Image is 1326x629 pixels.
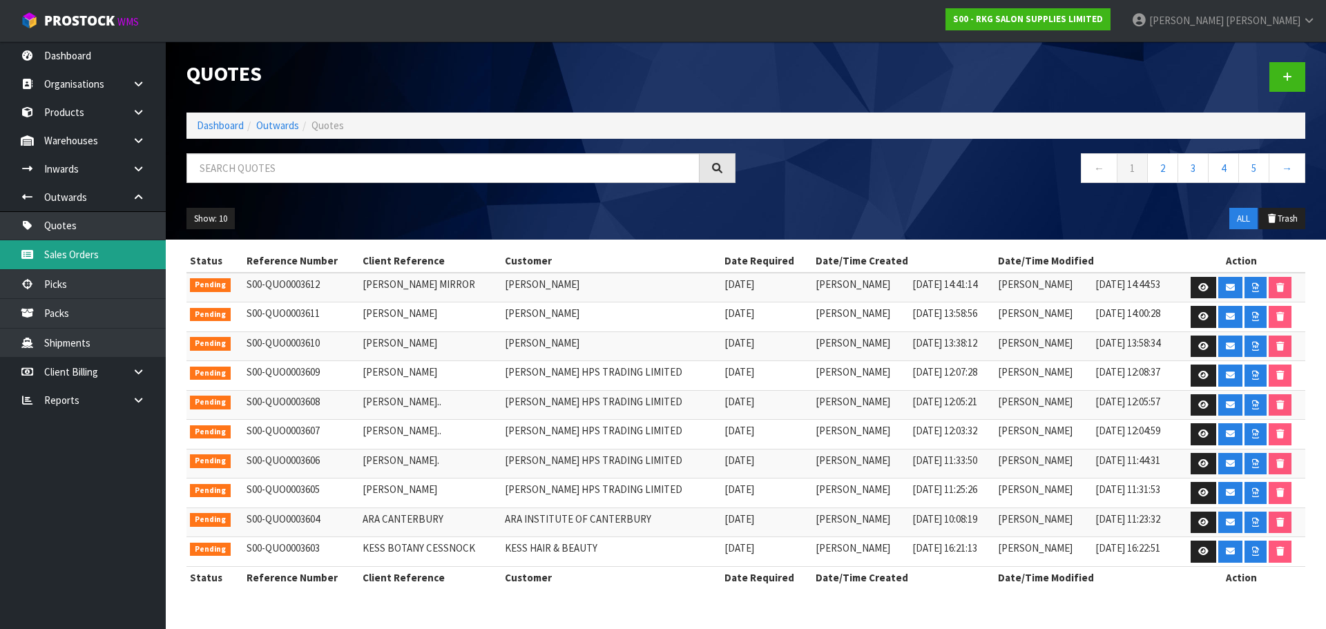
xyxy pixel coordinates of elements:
td: S00-QUO0003612 [243,273,360,302]
th: Date Required [721,250,812,272]
a: S00 - RKG SALON SUPPLIES LIMITED [945,8,1111,30]
td: [PERSON_NAME] [812,331,909,361]
span: Pending [190,454,231,468]
span: [DATE] [724,307,754,320]
nav: Page navigation [756,153,1305,187]
span: [DATE] [724,512,754,525]
td: S00-QUO0003603 [243,537,360,567]
td: [PERSON_NAME] HPS TRADING LIMITED [501,420,721,449]
td: [DATE] 11:44:31 [1092,449,1178,478]
th: Customer [501,250,721,272]
td: [DATE] 12:05:57 [1092,390,1178,420]
td: [PERSON_NAME] HPS TRADING LIMITED [501,390,721,420]
td: [PERSON_NAME]. [359,449,501,478]
td: ARA INSTITUTE OF CANTERBURY [501,507,721,537]
th: Status [186,566,243,588]
td: [PERSON_NAME] [812,390,909,420]
td: S00-QUO0003611 [243,302,360,332]
th: Action [1177,250,1305,272]
td: [PERSON_NAME] HPS TRADING LIMITED [501,361,721,391]
td: [PERSON_NAME] [995,273,1091,302]
span: Pending [190,425,231,439]
span: ProStock [44,12,115,30]
td: [DATE] 11:25:26 [909,478,995,508]
th: Reference Number [243,250,360,272]
a: 2 [1147,153,1178,183]
span: Pending [190,396,231,409]
td: [DATE] 16:21:13 [909,537,995,567]
td: [DATE] 16:22:51 [1092,537,1178,567]
img: cube-alt.png [21,12,38,29]
h1: Quotes [186,62,736,85]
th: Customer [501,566,721,588]
th: Client Reference [359,250,501,272]
td: [PERSON_NAME] [995,390,1091,420]
td: [PERSON_NAME].. [359,420,501,449]
span: [PERSON_NAME] [1149,14,1224,27]
td: [DATE] 14:41:14 [909,273,995,302]
button: ALL [1229,208,1258,230]
td: [PERSON_NAME] [359,302,501,332]
td: [PERSON_NAME] [812,302,909,332]
span: Pending [190,484,231,498]
strong: S00 - RKG SALON SUPPLIES LIMITED [953,13,1103,25]
td: [PERSON_NAME] [359,361,501,391]
td: [PERSON_NAME] [995,478,1091,508]
td: S00-QUO0003607 [243,420,360,449]
td: [DATE] 13:38:12 [909,331,995,361]
td: [DATE] 14:44:53 [1092,273,1178,302]
small: WMS [117,15,139,28]
button: Show: 10 [186,208,235,230]
td: S00-QUO0003609 [243,361,360,391]
span: Pending [190,308,231,322]
td: [PERSON_NAME] [812,507,909,537]
th: Date Required [721,566,812,588]
td: [DATE] 12:08:37 [1092,361,1178,391]
a: 4 [1208,153,1239,183]
td: [PERSON_NAME] [995,507,1091,537]
td: [PERSON_NAME] [812,449,909,478]
td: [PERSON_NAME] [812,478,909,508]
td: [PERSON_NAME].. [359,390,501,420]
td: [DATE] 10:08:19 [909,507,995,537]
a: Dashboard [197,119,244,132]
td: [PERSON_NAME] [812,537,909,567]
a: Outwards [256,119,299,132]
td: [PERSON_NAME] [359,331,501,361]
th: Date/Time Created [812,250,995,272]
td: [DATE] 11:31:53 [1092,478,1178,508]
span: Pending [190,543,231,557]
td: [DATE] 14:00:28 [1092,302,1178,332]
td: [DATE] 12:05:21 [909,390,995,420]
td: [PERSON_NAME] [995,331,1091,361]
td: ARA CANTERBURY [359,507,501,537]
span: [DATE] [724,424,754,437]
td: [PERSON_NAME] [995,420,1091,449]
span: [DATE] [724,454,754,467]
td: [PERSON_NAME] HPS TRADING LIMITED [501,478,721,508]
td: [PERSON_NAME] [812,361,909,391]
td: [DATE] 13:58:34 [1092,331,1178,361]
input: Search quotes [186,153,700,183]
th: Action [1177,566,1305,588]
td: KESS BOTANY CESSNOCK [359,537,501,567]
td: S00-QUO0003608 [243,390,360,420]
td: [DATE] 12:04:59 [1092,420,1178,449]
td: S00-QUO0003610 [243,331,360,361]
span: [DATE] [724,395,754,408]
a: → [1269,153,1305,183]
span: [PERSON_NAME] [1226,14,1300,27]
td: KESS HAIR & BEAUTY [501,537,721,567]
td: [DATE] 11:23:32 [1092,507,1178,537]
span: Pending [190,367,231,380]
td: S00-QUO0003605 [243,478,360,508]
a: ← [1081,153,1117,183]
span: [DATE] [724,541,754,554]
td: [PERSON_NAME] [995,361,1091,391]
span: Pending [190,337,231,351]
td: S00-QUO0003606 [243,449,360,478]
td: [DATE] 12:03:32 [909,420,995,449]
th: Client Reference [359,566,501,588]
td: S00-QUO0003604 [243,507,360,537]
td: [PERSON_NAME] [501,331,721,361]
